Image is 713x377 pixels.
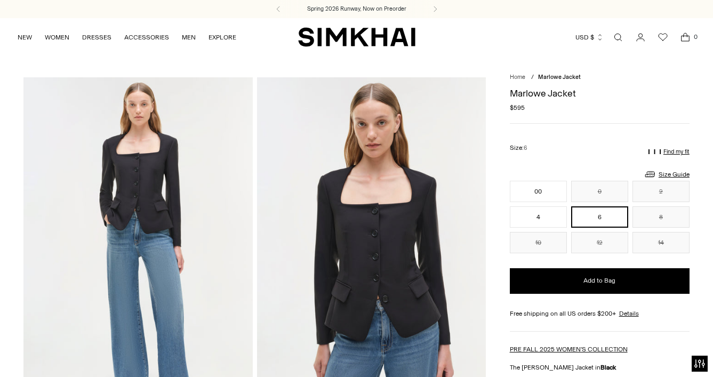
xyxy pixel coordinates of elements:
[632,206,690,228] button: 8
[675,27,696,48] a: Open cart modal
[18,26,32,49] a: NEW
[510,232,567,253] button: 10
[652,27,674,48] a: Wishlist
[571,206,628,228] button: 6
[510,206,567,228] button: 4
[182,26,196,49] a: MEN
[510,73,690,82] nav: breadcrumbs
[510,103,525,113] span: $595
[607,27,629,48] a: Open search modal
[209,26,236,49] a: EXPLORE
[630,27,651,48] a: Go to the account page
[510,309,690,318] div: Free shipping on all US orders $200+
[575,26,604,49] button: USD $
[531,73,534,82] div: /
[691,32,700,42] span: 0
[510,346,628,353] a: PRE FALL 2025 WOMEN'S COLLECTION
[571,232,628,253] button: 12
[82,26,111,49] a: DRESSES
[524,145,527,151] span: 6
[510,74,525,81] a: Home
[644,167,690,181] a: Size Guide
[538,74,581,81] span: Marlowe Jacket
[45,26,69,49] a: WOMEN
[632,232,690,253] button: 14
[619,309,639,318] a: Details
[632,181,690,202] button: 2
[510,89,690,98] h1: Marlowe Jacket
[583,276,615,285] span: Add to Bag
[510,143,527,153] label: Size:
[510,181,567,202] button: 00
[124,26,169,49] a: ACCESSORIES
[600,364,616,371] strong: Black
[510,268,690,294] button: Add to Bag
[298,27,415,47] a: SIMKHAI
[571,181,628,202] button: 0
[510,363,690,372] p: The [PERSON_NAME] Jacket in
